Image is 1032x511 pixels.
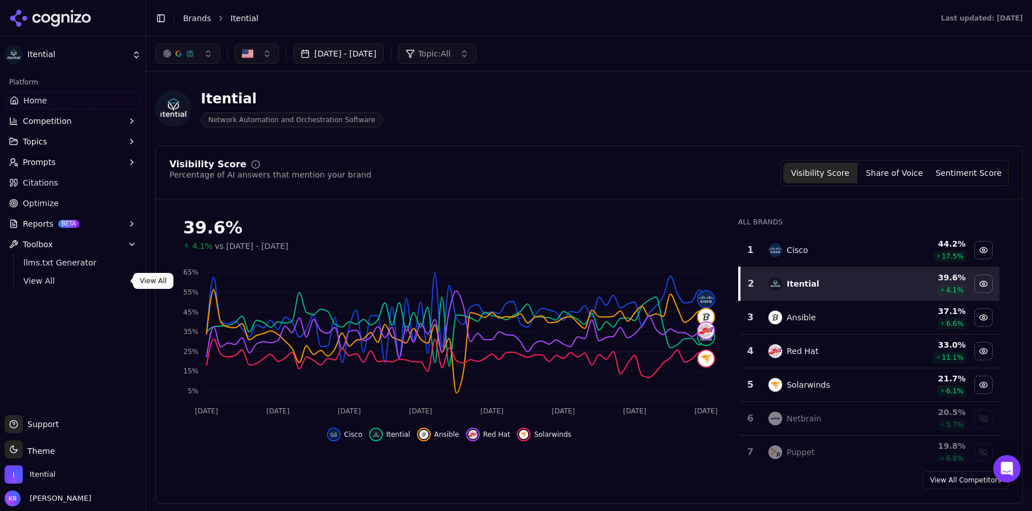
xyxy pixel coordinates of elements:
div: 6 [744,412,757,425]
button: Visibility Score [783,163,857,183]
img: red hat [468,430,477,439]
tspan: 55% [183,288,199,296]
span: View All [23,275,123,287]
span: 4.1% [192,240,213,252]
div: 33.0 % [899,339,966,351]
div: 19.8 % [899,440,966,452]
span: Theme [23,446,55,456]
span: Itential [230,13,258,24]
div: Last updated: [DATE] [941,14,1023,23]
button: Share of Voice [857,163,932,183]
div: 4 [744,344,757,358]
img: ansible [768,311,782,324]
div: 7 [744,445,757,459]
a: Optimize [5,194,141,212]
button: Hide cisco data [327,428,362,441]
div: 39.6 % [899,272,966,283]
span: Home [23,95,47,106]
button: Hide ansible data [417,428,459,441]
button: Hide red hat data [466,428,511,441]
tspan: [DATE] [409,407,432,415]
img: solarwinds [519,430,528,439]
span: Solarwinds [534,430,571,439]
img: itential [768,277,782,291]
img: netbrain [768,412,782,425]
tspan: 25% [183,348,199,356]
span: Red Hat [483,430,511,439]
span: Itential [27,50,127,60]
img: Kristen Rachels [5,490,21,506]
span: 17.5 % [942,252,964,261]
div: Itential [787,278,819,289]
tspan: [DATE] [266,407,290,415]
div: 20.5 % [899,407,966,418]
img: cisco [698,291,714,307]
img: United States [242,48,253,59]
a: Brands [183,14,211,23]
div: Percentage of AI answers that mention your brand [169,169,371,180]
span: Ansible [434,430,459,439]
span: Topic: All [418,48,451,59]
img: solarwinds [698,351,714,367]
div: 5 [744,378,757,392]
div: 1 [744,243,757,257]
a: View All Competitors [922,471,1009,489]
tr: 2itentialItential39.6%4.1%Hide itential data [739,267,999,301]
button: Show puppet data [974,443,993,461]
tspan: 35% [183,328,199,336]
span: BETA [58,220,79,228]
span: Prompts [23,156,56,168]
span: Network Automation and Orchestration Software [201,112,383,127]
button: Open user button [5,490,91,506]
a: llms.txt Generator [19,255,127,271]
button: Hide solarwinds data [974,376,993,394]
img: red hat [768,344,782,358]
img: cisco [329,430,338,439]
span: Optimize [23,198,59,209]
img: solarwinds [768,378,782,392]
button: Hide itential data [369,428,410,441]
button: Hide cisco data [974,241,993,259]
button: Show netbrain data [974,409,993,428]
span: vs [DATE] - [DATE] [215,240,289,252]
tr: 5solarwindsSolarwinds21.7%6.1%Hide solarwinds data [739,368,999,402]
tr: 6netbrainNetbrain20.5%5.7%Show netbrain data [739,402,999,436]
span: 11.1 % [942,353,964,362]
span: Toolbox [23,239,53,250]
span: [PERSON_NAME] [25,493,91,504]
tspan: 45% [183,308,199,316]
img: cisco [768,243,782,257]
div: 44.2 % [899,238,966,250]
div: Solarwinds [787,379,830,391]
div: Cisco [787,244,808,256]
img: Itential [5,46,23,64]
span: Cisco [344,430,362,439]
button: Sentiment Score [932,163,1006,183]
span: 6.6 % [946,319,964,328]
img: itential [371,430,381,439]
span: Itential [30,469,55,480]
div: 2 [745,277,757,291]
span: 6.8 % [946,454,964,463]
button: Competition [5,112,141,130]
img: red hat [698,323,714,339]
button: ReportsBETA [5,215,141,233]
span: Competition [23,115,72,127]
button: Toolbox [5,235,141,254]
div: 3 [744,311,757,324]
div: 37.1 % [899,305,966,317]
button: Hide solarwinds data [517,428,571,441]
button: Prompts [5,153,141,171]
div: All Brands [738,218,999,227]
img: puppet [768,445,782,459]
button: Hide ansible data [974,308,993,327]
tr: 1ciscoCisco44.2%17.5%Hide cisco data [739,234,999,267]
button: Hide itential data [974,275,993,293]
div: 21.7 % [899,373,966,384]
tspan: [DATE] [623,407,646,415]
div: Ansible [787,312,816,323]
div: Red Hat [787,345,819,357]
a: Home [5,91,141,110]
span: Citations [23,177,58,188]
div: Open Intercom Messenger [993,455,1021,482]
